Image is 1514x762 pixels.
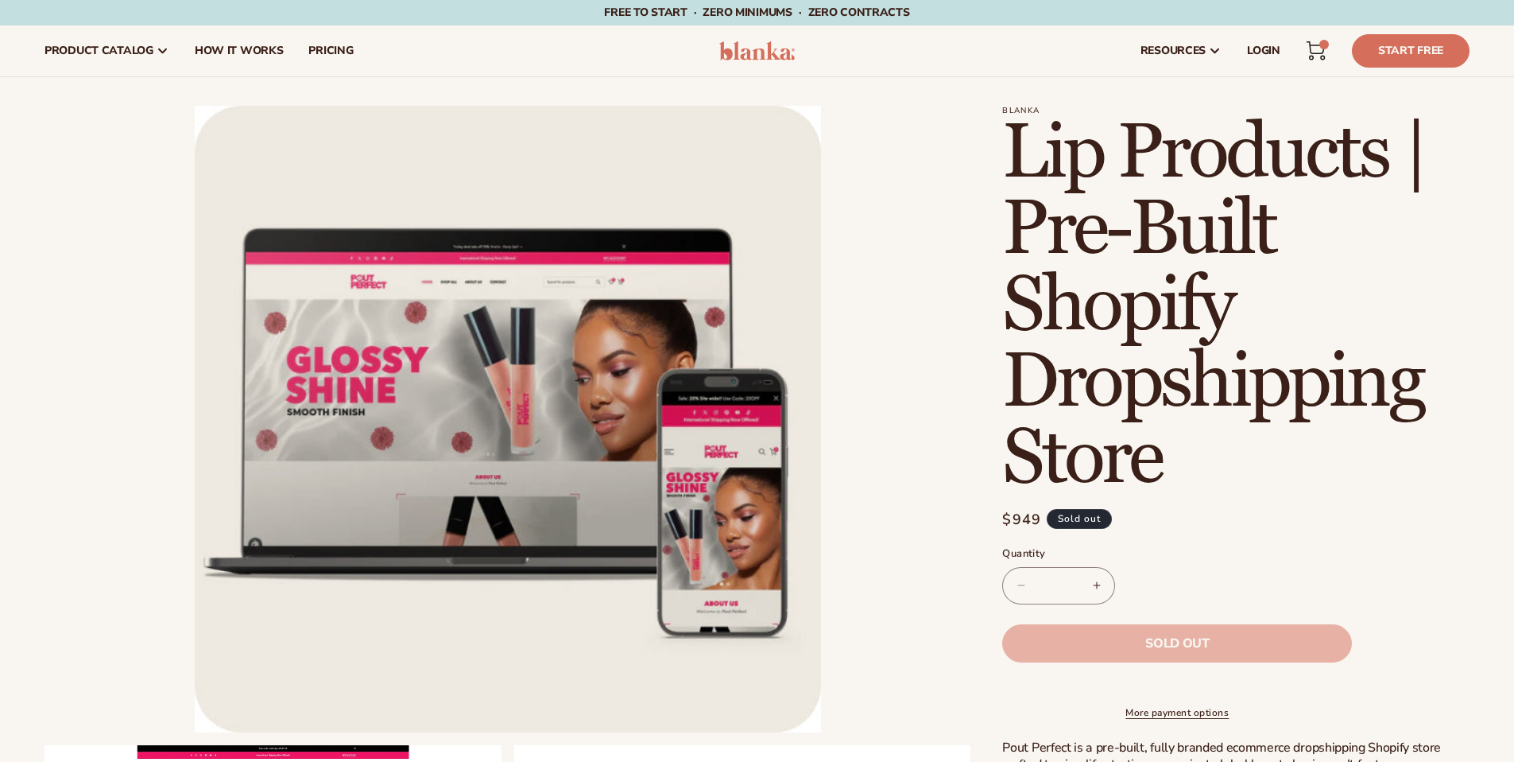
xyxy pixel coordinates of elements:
[195,45,284,57] span: How It Works
[1002,546,1352,562] label: Quantity
[1047,509,1112,529] span: Sold out
[1002,706,1352,720] a: More payment options
[604,5,909,20] span: Free to start · ZERO minimums · ZERO contracts
[308,45,353,57] span: pricing
[1140,45,1206,57] span: resources
[1145,637,1209,650] span: Sold out
[1247,45,1280,57] span: LOGIN
[1002,106,1469,115] p: Blanka
[32,25,182,76] a: product catalog
[1234,25,1293,76] a: LOGIN
[719,41,795,60] img: logo
[296,25,366,76] a: pricing
[1002,509,1041,531] span: $949
[1002,115,1469,497] h1: Lip Products | Pre-Built Shopify Dropshipping Store
[45,45,153,57] span: product catalog
[1128,25,1234,76] a: resources
[1352,34,1469,68] a: Start Free
[1002,624,1352,663] button: Sold out
[182,25,296,76] a: How It Works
